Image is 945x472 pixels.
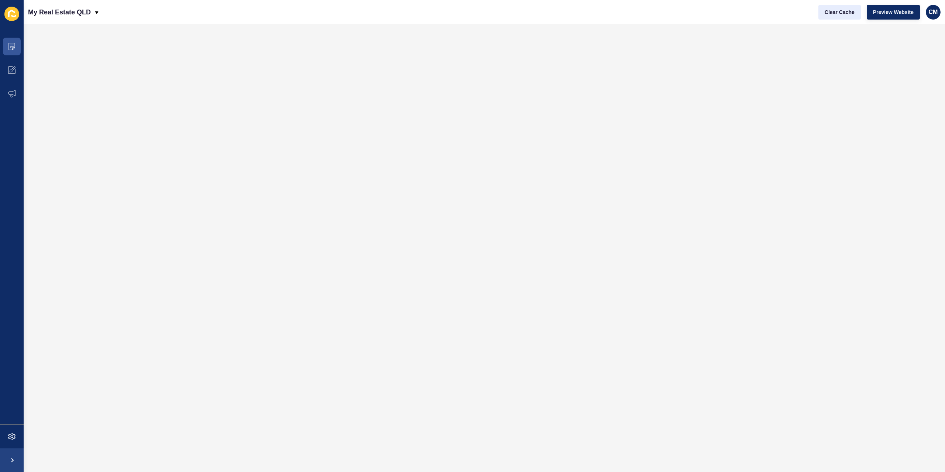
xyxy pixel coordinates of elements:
[867,5,920,20] button: Preview Website
[929,8,938,16] span: CM
[873,8,914,16] span: Preview Website
[818,5,861,20] button: Clear Cache
[28,3,91,21] p: My Real Estate QLD
[825,8,855,16] span: Clear Cache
